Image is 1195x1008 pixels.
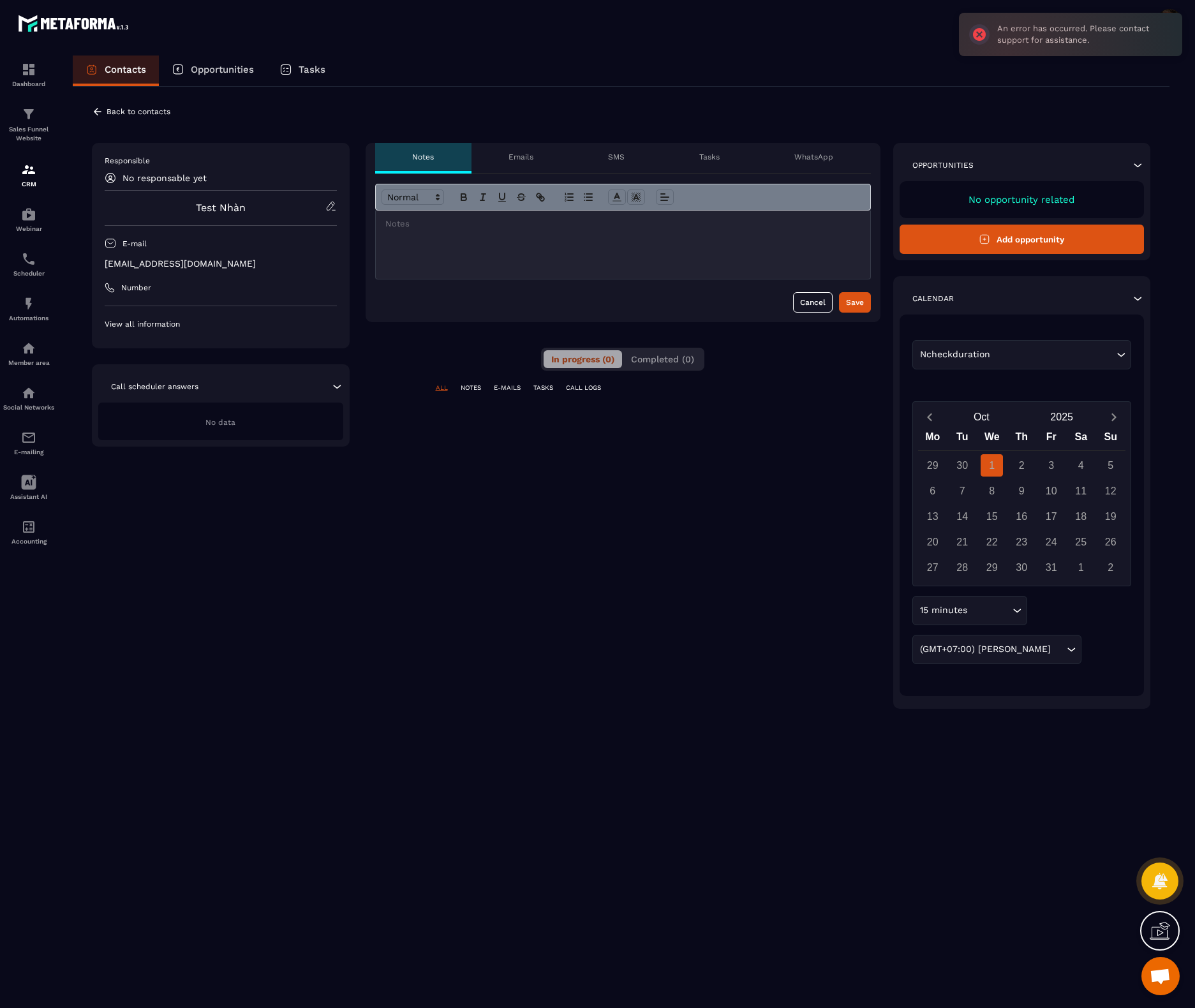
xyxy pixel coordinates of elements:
p: Calendar [912,293,954,304]
div: Calendar wrapper [918,428,1126,579]
img: formation [21,62,36,77]
button: Next month [1102,408,1125,426]
img: automations [21,207,36,222]
a: emailemailE-mailing [3,420,54,465]
img: automations [21,341,36,356]
p: Accounting [3,538,54,545]
button: In progress (0) [544,350,622,368]
p: Social Networks [3,404,54,411]
button: Open years overlay [1021,406,1102,428]
input: Search for option [993,348,1114,362]
a: schedulerschedulerScheduler [3,242,54,286]
a: Test Nhàn [196,202,246,214]
a: automationsautomationsWebinar [3,197,54,242]
p: No opportunity related [912,194,1132,205]
span: Ncheckduration [917,348,993,362]
p: Dashboard [3,80,54,87]
a: Contacts [73,56,159,86]
p: Emails [508,152,533,162]
p: E-mail [122,239,147,249]
img: email [21,430,36,445]
input: Search for option [970,604,1009,618]
p: SMS [608,152,625,162]
div: 26 [1099,531,1122,553]
p: TASKS [533,383,553,392]
p: CRM [3,181,54,188]
div: 7 [951,480,974,502]
div: 20 [921,531,944,553]
div: Search for option [912,596,1027,625]
div: 14 [951,505,974,528]
button: Previous month [918,408,942,426]
div: Tu [947,428,977,450]
span: Completed (0) [631,354,694,364]
div: 2 [1011,454,1033,477]
img: accountant [21,519,36,535]
img: automations [21,296,36,311]
div: 25 [1070,531,1092,553]
div: 8 [981,480,1003,502]
div: Th [1007,428,1037,450]
div: 12 [1099,480,1122,502]
a: automationsautomationsAutomations [3,286,54,331]
input: Search for option [1054,642,1064,656]
div: 22 [981,531,1003,553]
div: 6 [921,480,944,502]
p: Sales Funnel Website [3,125,54,143]
p: CALL LOGS [566,383,601,392]
div: Search for option [912,340,1132,369]
a: formationformationSales Funnel Website [3,97,54,152]
div: Save [846,296,864,309]
p: Call scheduler answers [111,382,198,392]
p: Webinar [3,225,54,232]
img: formation [21,162,36,177]
p: Contacts [105,64,146,75]
p: Member area [3,359,54,366]
a: Tasks [267,56,338,86]
img: scheduler [21,251,36,267]
div: 29 [921,454,944,477]
div: 3 [1040,454,1062,477]
span: In progress (0) [551,354,614,364]
p: [EMAIL_ADDRESS][DOMAIN_NAME] [105,258,337,270]
div: 10 [1040,480,1062,502]
a: Assistant AI [3,465,54,510]
div: Su [1096,428,1126,450]
span: No data [205,418,235,427]
p: Assistant AI [3,493,54,500]
div: 2 [1099,556,1122,579]
div: 23 [1011,531,1033,553]
p: Scheduler [3,270,54,277]
button: Add opportunity [900,225,1145,254]
p: Tasks [299,64,325,75]
div: 4 [1070,454,1092,477]
div: 30 [1011,556,1033,579]
p: Automations [3,315,54,322]
span: (GMT+07:00) [PERSON_NAME] [917,642,1054,656]
img: logo [18,11,133,35]
span: 15 minutes [917,604,970,618]
div: 11 [1070,480,1092,502]
p: Responsible [105,156,337,166]
a: automationsautomationsMember area [3,331,54,376]
a: social-networksocial-networkSocial Networks [3,376,54,420]
button: Save [839,292,871,313]
div: 9 [1011,480,1033,502]
button: Open months overlay [942,406,1022,428]
div: 17 [1040,505,1062,528]
div: 1 [1070,556,1092,579]
div: 5 [1099,454,1122,477]
div: 18 [1070,505,1092,528]
p: No responsable yet [122,173,207,183]
p: Number [121,283,151,293]
div: We [977,428,1007,450]
p: Opportunities [191,64,254,75]
div: 28 [951,556,974,579]
img: social-network [21,385,36,401]
a: accountantaccountantAccounting [3,510,54,554]
div: 21 [951,531,974,553]
div: 24 [1040,531,1062,553]
p: Opportunities [912,160,974,170]
div: Sa [1066,428,1096,450]
p: View all information [105,319,337,329]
